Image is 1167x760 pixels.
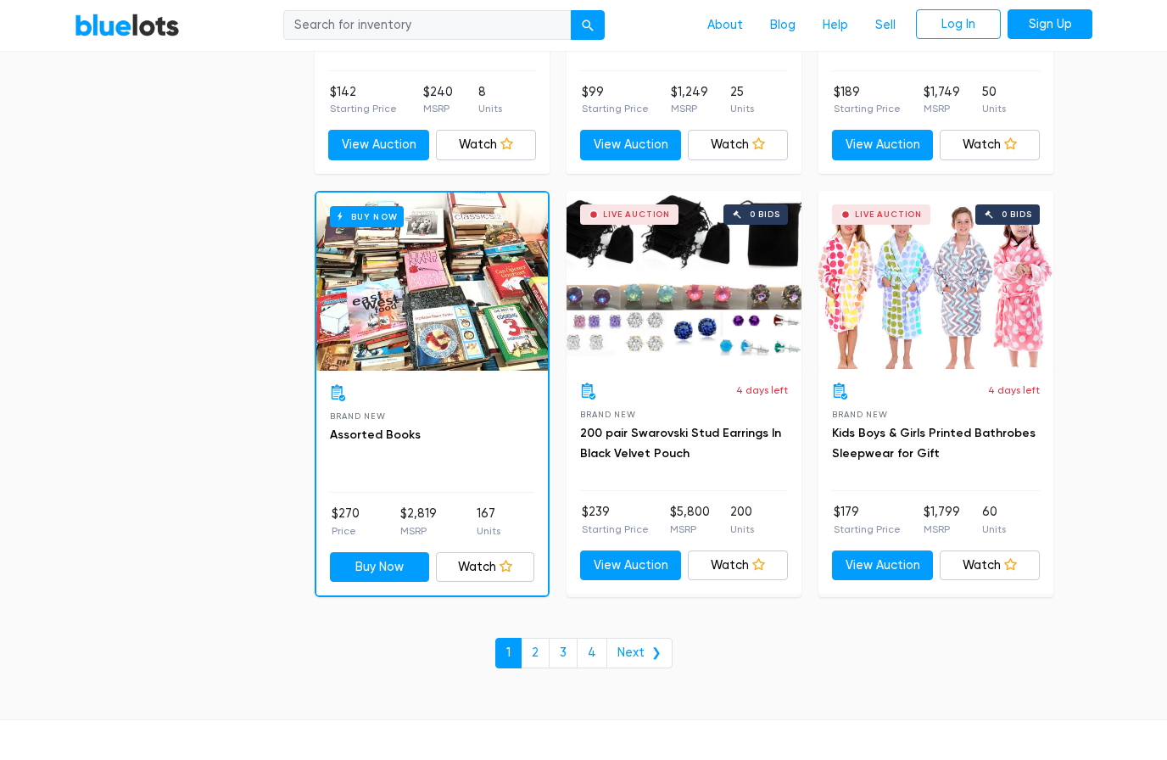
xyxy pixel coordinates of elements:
li: $189 [834,83,901,117]
p: 4 days left [736,383,788,398]
p: MSRP [400,523,437,539]
p: Starting Price [834,101,901,116]
a: BlueLots [75,13,180,37]
p: Units [730,101,754,116]
a: Kids Boys & Girls Printed Bathrobes Sleepwear for Gift [832,426,1036,461]
li: $2,819 [400,505,437,539]
li: $239 [582,503,649,537]
p: Starting Price [582,522,649,537]
p: Starting Price [330,101,397,116]
a: Watch [436,130,537,160]
a: Sell [862,9,909,42]
div: 0 bids [1002,210,1032,219]
li: 200 [730,503,754,537]
li: $179 [834,503,901,537]
a: Live Auction 0 bids [818,191,1053,369]
li: 50 [982,83,1006,117]
a: Buy Now [316,193,548,371]
li: $240 [423,83,453,117]
p: MSRP [924,101,960,116]
p: Units [477,523,500,539]
p: 4 days left [988,383,1040,398]
a: View Auction [832,550,933,581]
li: $1,749 [924,83,960,117]
p: MSRP [670,522,710,537]
input: Search for inventory [283,10,572,41]
a: Watch [688,550,789,581]
h6: Buy Now [330,206,404,227]
p: Units [982,101,1006,116]
p: Units [730,522,754,537]
a: About [694,9,757,42]
a: Watch [688,130,789,160]
li: $1,799 [924,503,960,537]
a: Live Auction 0 bids [567,191,801,369]
li: 25 [730,83,754,117]
p: Starting Price [582,101,649,116]
li: $99 [582,83,649,117]
a: 200 pair Swarovski Stud Earrings In Black Velvet Pouch [580,426,781,461]
li: $142 [330,83,397,117]
p: Price [332,523,360,539]
a: 3 [549,638,578,668]
a: 2 [521,638,550,668]
a: View Auction [580,130,681,160]
p: MSRP [671,101,708,116]
a: Assorted Books [330,427,421,442]
a: Buy Now [330,552,429,583]
a: View Auction [328,130,429,160]
div: Live Auction [603,210,670,219]
a: 4 [577,638,607,668]
a: Sign Up [1008,9,1092,40]
a: Blog [757,9,809,42]
a: View Auction [832,130,933,160]
p: Units [982,522,1006,537]
a: 1 [495,638,522,668]
p: MSRP [423,101,453,116]
li: 60 [982,503,1006,537]
li: 8 [478,83,502,117]
a: Log In [916,9,1001,40]
p: Units [478,101,502,116]
a: Watch [940,130,1041,160]
span: Brand New [580,410,635,419]
a: Watch [940,550,1041,581]
li: $1,249 [671,83,708,117]
p: Starting Price [834,522,901,537]
span: Brand New [832,410,887,419]
a: Watch [436,552,535,583]
a: Next ❯ [606,638,673,668]
li: $5,800 [670,503,710,537]
a: View Auction [580,550,681,581]
li: $270 [332,505,360,539]
div: Live Auction [855,210,922,219]
div: 0 bids [750,210,780,219]
a: Help [809,9,862,42]
p: MSRP [924,522,960,537]
li: 167 [477,505,500,539]
span: Brand New [330,411,385,421]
